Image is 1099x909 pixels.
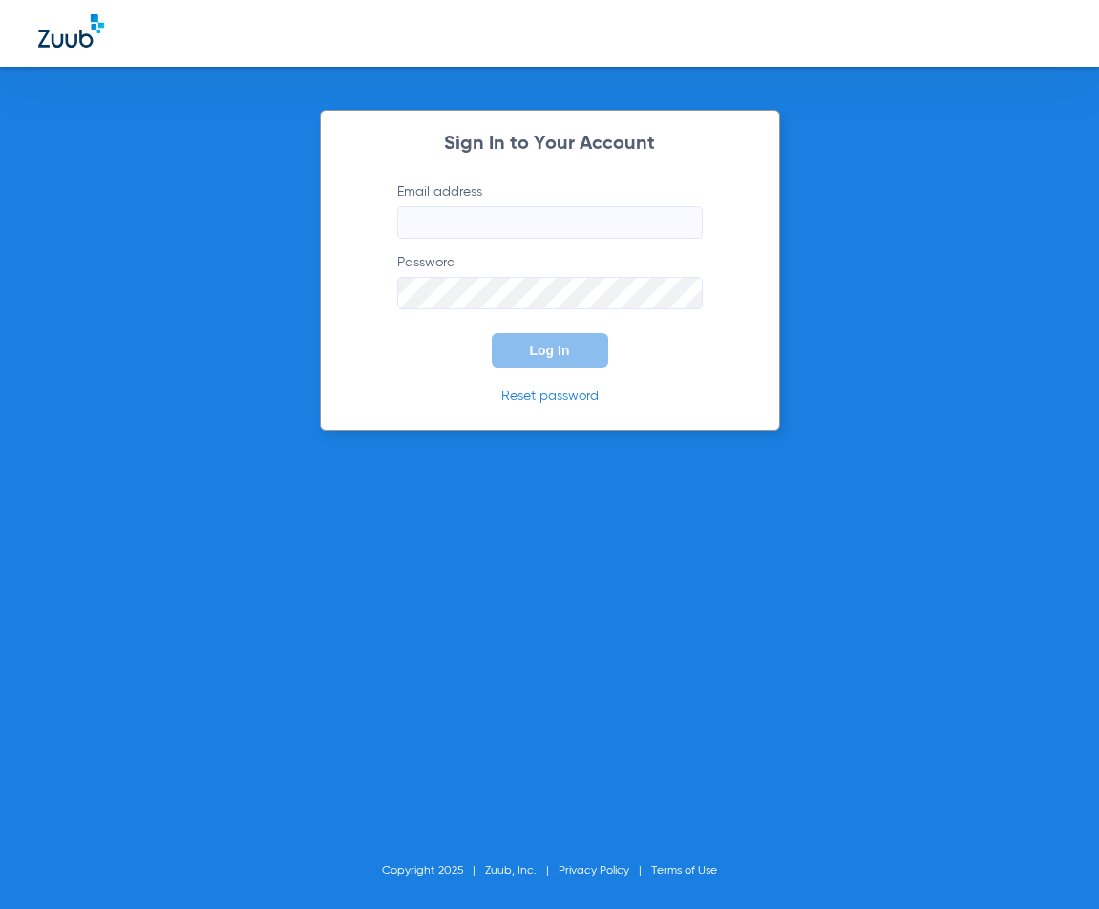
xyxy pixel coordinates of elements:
[397,253,703,309] label: Password
[559,865,629,877] a: Privacy Policy
[485,861,559,880] li: Zuub, Inc.
[397,206,703,239] input: Email address
[492,333,608,368] button: Log In
[530,343,570,358] span: Log In
[397,277,703,309] input: Password
[651,865,717,877] a: Terms of Use
[369,135,731,154] h2: Sign In to Your Account
[38,14,104,48] img: Zuub Logo
[501,390,599,403] a: Reset password
[382,861,485,880] li: Copyright 2025
[397,182,703,239] label: Email address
